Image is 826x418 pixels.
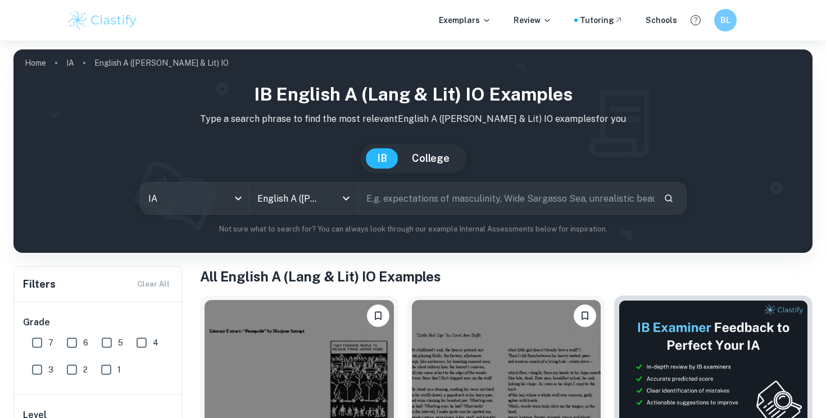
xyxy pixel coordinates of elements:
[358,183,655,214] input: E.g. expectations of masculinity, Wide Sargasso Sea, unrealistic beauty standards...
[439,14,491,26] p: Exemplars
[117,364,121,376] span: 1
[646,14,677,26] a: Schools
[719,14,732,26] h6: BL
[366,148,398,169] button: IB
[140,183,249,214] div: IA
[94,57,229,69] p: English A ([PERSON_NAME] & Lit) IO
[200,266,813,287] h1: All English A (Lang & Lit) IO Examples
[67,9,138,31] img: Clastify logo
[22,224,804,235] p: Not sure what to search for? You can always look through our example Internal Assessments below f...
[338,190,354,206] button: Open
[83,337,88,349] span: 6
[23,316,174,329] h6: Grade
[580,14,623,26] a: Tutoring
[574,305,596,327] button: Bookmark
[83,364,88,376] span: 2
[659,189,678,208] button: Search
[22,81,804,108] h1: IB English A (Lang & Lit) IO examples
[48,364,53,376] span: 3
[22,112,804,126] p: Type a search phrase to find the most relevant English A ([PERSON_NAME] & Lit) IO examples for you
[153,337,158,349] span: 4
[401,148,461,169] button: College
[25,55,46,71] a: Home
[367,305,389,327] button: Bookmark
[686,11,705,30] button: Help and Feedback
[23,276,56,292] h6: Filters
[66,55,74,71] a: IA
[714,9,737,31] button: BL
[48,337,53,349] span: 7
[118,337,123,349] span: 5
[514,14,552,26] p: Review
[13,49,813,253] img: profile cover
